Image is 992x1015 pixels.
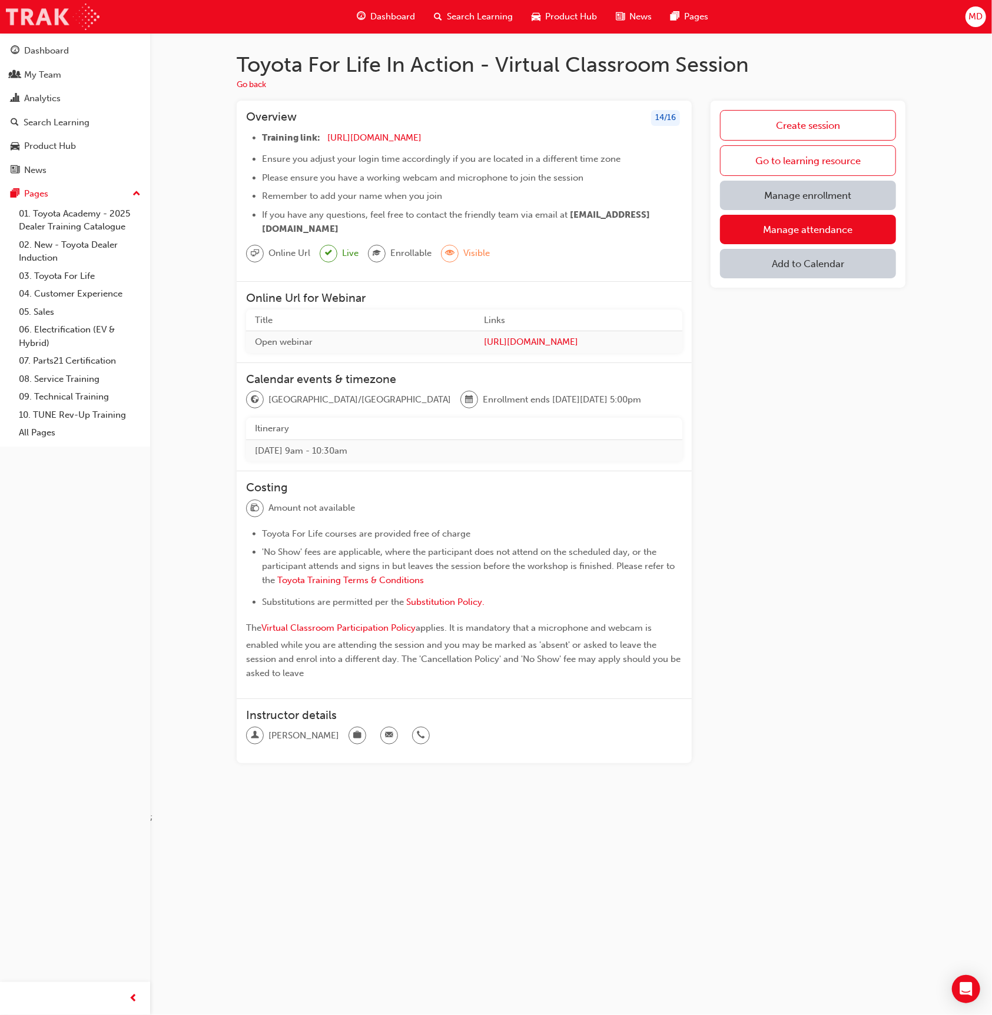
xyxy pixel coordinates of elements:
span: Enrollment ends [DATE][DATE] 5:00pm [483,393,641,407]
span: sessionType_ONLINE_URL-icon [251,246,259,261]
a: car-iconProduct Hub [522,5,606,29]
span: graduationCap-icon [373,246,381,261]
a: Dashboard [5,40,145,62]
span: [GEOGRAPHIC_DATA]/[GEOGRAPHIC_DATA] [268,393,451,407]
span: car-icon [532,9,540,24]
a: Analytics [5,88,145,109]
h3: Overview [246,110,297,126]
a: 07. Parts21 Certification [14,352,145,370]
td: [DATE] 9am - 10:30am [246,440,682,461]
div: News [24,164,47,177]
span: Search Learning [447,10,513,24]
span: briefcase-icon [353,728,361,743]
a: pages-iconPages [661,5,718,29]
span: Please ensure you have a working webcam and microphone to join the session [262,172,583,183]
span: [URL][DOMAIN_NAME] [327,132,422,143]
a: 04. Customer Experience [14,285,145,303]
div: Analytics [24,92,61,105]
a: Product Hub [5,135,145,157]
span: calendar-icon [465,392,473,408]
a: Go to learning resource [720,145,896,176]
span: pages-icon [671,9,679,24]
h1: Toyota For Life In Action - Virtual Classroom Session [237,52,905,78]
h3: Calendar events & timezone [246,372,682,386]
a: 08. Service Training [14,370,145,388]
span: Online Url [268,247,310,260]
span: Open webinar [255,337,313,347]
span: phone-icon [417,728,425,743]
span: Amount not available [268,501,355,515]
a: news-iconNews [606,5,661,29]
span: Ensure you adjust your login time accordingly if you are located in a different time zone [262,154,621,164]
button: DashboardMy TeamAnalyticsSearch LearningProduct HubNews [5,38,145,183]
a: 03. Toyota For Life [14,267,145,285]
span: guage-icon [11,46,19,56]
h3: Online Url for Webinar [246,291,682,305]
a: 06. Electrification (EV & Hybrid) [14,321,145,352]
a: search-iconSearch Learning [424,5,522,29]
span: Product Hub [545,10,597,24]
h3: Costing [246,481,682,494]
span: Live [342,247,359,260]
span: tick-icon [325,246,332,261]
span: news-icon [616,9,625,24]
span: 'No Show' fees are applicable, where the participant does not attend on the scheduled day, or the... [262,547,677,585]
span: car-icon [11,141,19,152]
span: The [246,623,261,633]
a: Virtual Classroom Participation Policy [261,623,416,633]
span: Training link: [262,132,320,143]
span: money-icon [251,501,259,516]
a: Manage attendance [720,215,896,244]
div: 14 / 16 [651,110,680,126]
span: Enrollable [390,247,432,260]
button: Pages [5,183,145,205]
span: MD [968,10,983,24]
span: [PERSON_NAME] [268,729,339,743]
div: Dashboard [24,44,69,58]
a: News [5,159,145,181]
a: Create session [720,110,896,141]
span: If you have any questions, feel free to contact the friendly team via email at [262,209,568,220]
a: 10. TUNE Rev-Up Training [14,406,145,424]
span: email-icon [385,728,393,743]
span: eye-icon [446,246,454,261]
div: My Team [24,68,61,82]
a: Substitution Policy. [406,597,485,607]
span: search-icon [434,9,442,24]
div: Search Learning [24,116,89,129]
span: applies. It is mandatory that a microphone and webcam is enabled while you are attending the sess... [246,623,683,678]
th: Itinerary [246,418,682,440]
span: Visible [463,247,490,260]
a: My Team [5,64,145,86]
span: Pages [684,10,708,24]
h3: Instructor details [246,708,682,722]
span: Toyota For Life courses are provided free of charge [262,528,470,539]
button: Add to Calendar [720,249,896,278]
th: Title [246,310,475,331]
span: News [629,10,652,24]
div: Open Intercom Messenger [952,975,980,1003]
a: 02. New - Toyota Dealer Induction [14,236,145,267]
span: chart-icon [11,94,19,104]
span: pages-icon [11,189,19,199]
button: MD [966,6,986,27]
span: Dashboard [370,10,415,24]
a: Manage enrollment [720,181,896,210]
span: people-icon [11,70,19,81]
span: prev-icon [130,991,138,1006]
a: guage-iconDashboard [347,5,424,29]
span: search-icon [11,118,19,128]
div: Product Hub [24,139,76,153]
a: Toyota Training Terms & Conditions [277,575,424,585]
div: Pages [24,187,48,201]
span: Remember to add your name when you join [262,191,442,201]
span: guage-icon [357,9,366,24]
span: globe-icon [251,392,259,408]
img: Trak [6,4,99,30]
span: news-icon [11,165,19,176]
